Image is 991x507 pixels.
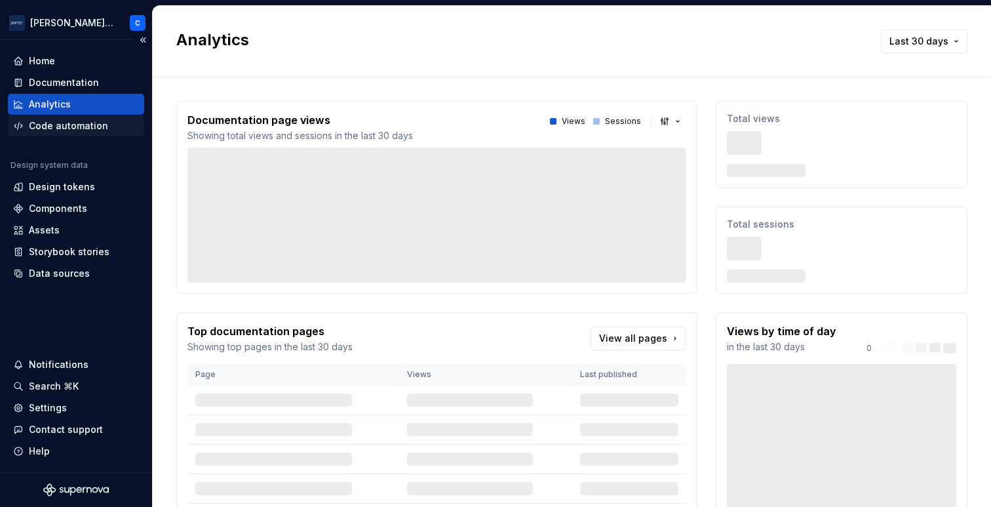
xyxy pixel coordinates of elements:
[187,129,413,142] p: Showing total views and sessions in the last 30 days
[8,115,144,136] a: Code automation
[591,327,686,350] a: View all pages
[8,51,144,71] a: Home
[8,241,144,262] a: Storybook stories
[43,483,109,497] svg: Supernova Logo
[29,267,90,280] div: Data sources
[3,9,149,37] button: [PERSON_NAME] AirlinesC
[399,364,572,386] th: Views
[29,245,109,258] div: Storybook stories
[187,323,353,339] p: Top documentation pages
[727,112,956,125] p: Total views
[8,441,144,462] button: Help
[572,364,686,386] th: Last published
[8,94,144,115] a: Analytics
[29,358,88,371] div: Notifications
[29,98,71,111] div: Analytics
[10,160,88,171] div: Design system data
[8,220,144,241] a: Assets
[187,340,353,354] p: Showing top pages in the last 30 days
[727,323,836,339] p: Views by time of day
[9,15,25,31] img: f0306bc8-3074-41fb-b11c-7d2e8671d5eb.png
[8,72,144,93] a: Documentation
[8,376,144,397] button: Search ⌘K
[29,401,67,415] div: Settings
[727,218,956,231] p: Total sessions
[605,116,641,127] p: Sessions
[8,176,144,197] a: Design tokens
[8,354,144,375] button: Notifications
[29,445,50,458] div: Help
[30,16,114,30] div: [PERSON_NAME] Airlines
[187,364,399,386] th: Page
[29,119,108,132] div: Code automation
[727,340,836,354] p: in the last 30 days
[176,30,860,51] h2: Analytics
[8,263,144,284] a: Data sources
[29,380,79,393] div: Search ⌘K
[889,35,948,48] span: Last 30 days
[562,116,585,127] p: Views
[8,419,144,440] button: Contact support
[187,112,413,128] p: Documentation page views
[8,397,144,418] a: Settings
[135,18,140,28] div: C
[881,30,967,53] button: Last 30 days
[8,198,144,219] a: Components
[29,54,55,68] div: Home
[29,180,95,193] div: Design tokens
[29,423,103,436] div: Contact support
[599,332,667,345] span: View all pages
[134,31,152,49] button: Collapse sidebar
[29,76,99,89] div: Documentation
[29,202,87,215] div: Components
[866,343,872,354] p: 0
[29,224,60,237] div: Assets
